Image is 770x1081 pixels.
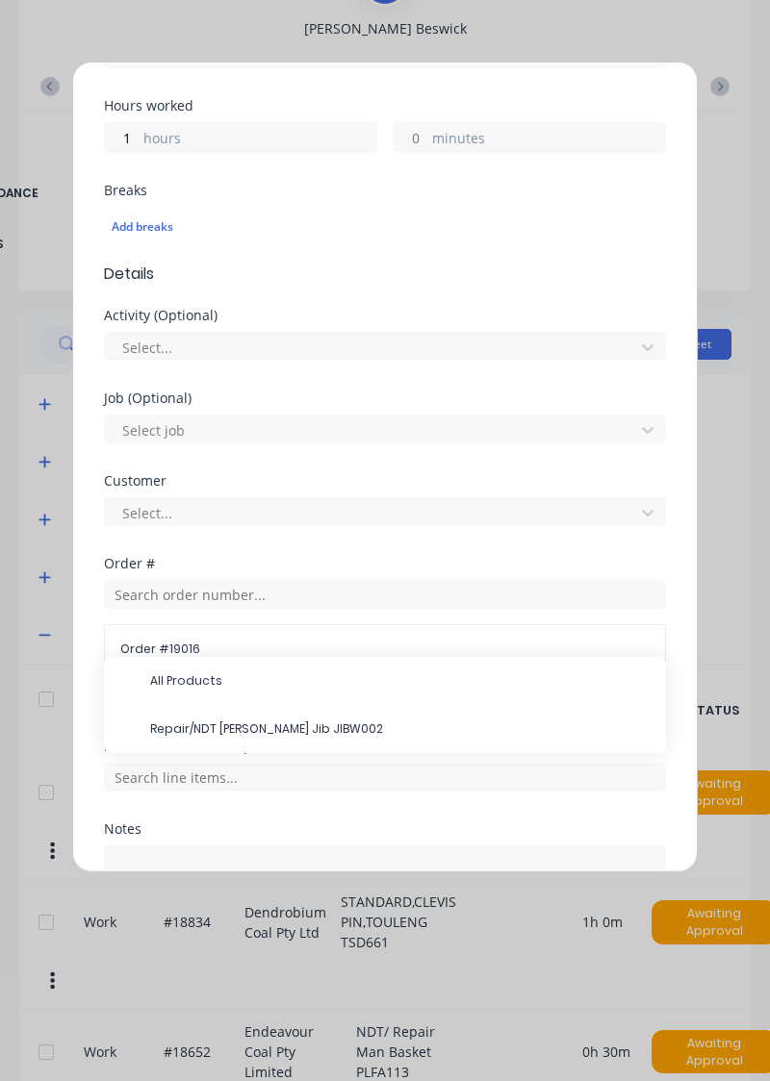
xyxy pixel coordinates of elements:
[104,822,666,836] div: Notes
[104,263,666,286] span: Details
[112,214,658,239] div: Add breaks
[120,641,650,658] span: Order # 19016
[104,184,666,197] div: Breaks
[394,123,427,152] input: 0
[432,128,665,152] label: minutes
[104,763,666,792] input: Search line items...
[105,123,139,152] input: 0
[150,672,651,690] span: All Products
[104,309,666,322] div: Activity (Optional)
[104,474,666,488] div: Customer
[104,557,666,570] div: Order #
[143,128,376,152] label: hours
[104,99,666,113] div: Hours worked
[150,720,651,738] span: Repair/NDT [PERSON_NAME] Jib JIBW002
[104,580,666,609] input: Search order number...
[104,391,666,405] div: Job (Optional)
[104,740,666,753] div: Product worked on (Optional)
